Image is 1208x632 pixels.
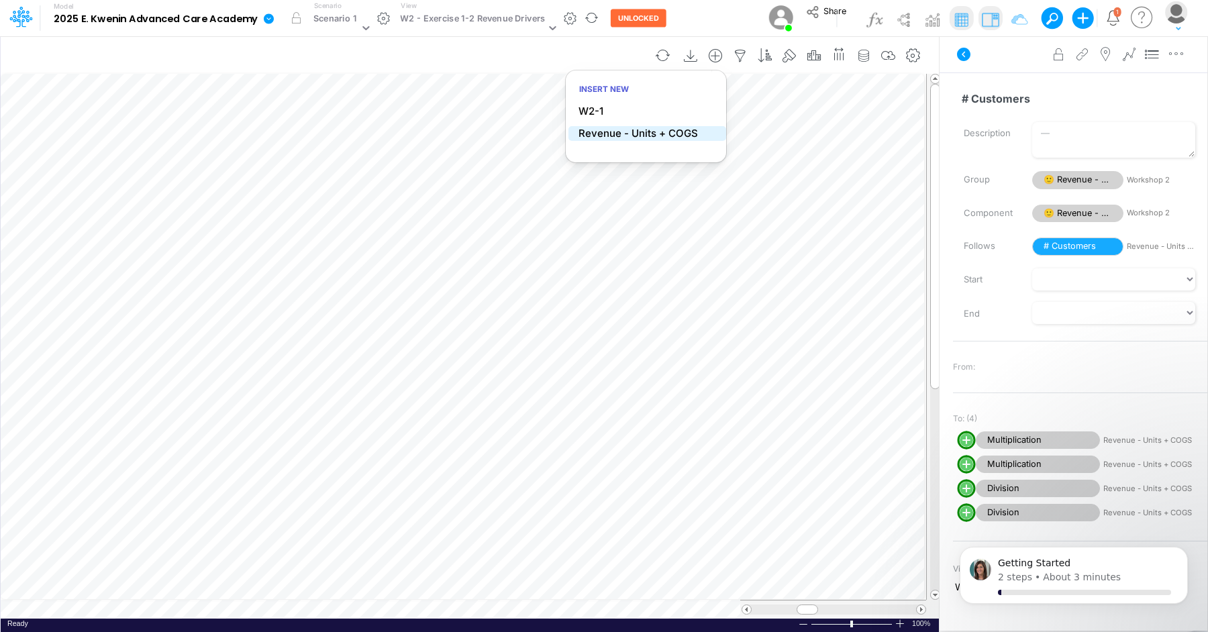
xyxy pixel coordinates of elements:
[7,619,28,629] div: In Ready mode
[566,78,726,101] h6: Insert new
[1127,241,1195,252] span: Revenue - Units + COGS
[811,619,895,629] div: Zoom
[953,413,977,425] span: To: (4)
[957,479,976,498] svg: circle with outer border
[1032,171,1123,189] span: 🙂 Revenue - Units + COGS
[823,5,846,15] span: Share
[940,531,1208,625] iframe: Intercom notifications message
[895,619,905,629] div: Zoom In
[954,268,1022,291] label: Start
[954,122,1022,145] label: Description
[578,104,603,119] p: W2-1
[954,202,1022,225] label: Component
[954,235,1022,258] label: Follows
[957,503,976,522] svg: circle with outer border
[401,1,416,11] label: View
[1032,205,1123,223] span: 🙂 Revenue - Units + COGS
[912,619,932,629] span: 100%
[954,303,1022,325] label: End
[1116,9,1119,15] div: 1 unread items
[1032,238,1123,256] span: # Customers
[7,619,28,627] span: Ready
[1105,10,1121,25] a: Notifications
[766,3,796,33] img: User Image Icon
[957,455,976,474] svg: circle with outer border
[953,86,1196,111] input: — Node name —
[976,456,1100,474] span: Multiplication
[313,12,356,28] div: Scenario 1
[976,504,1100,522] span: Division
[850,621,853,627] div: Zoom
[953,361,975,373] span: From:
[799,1,854,35] button: Share
[54,3,74,11] label: Model
[314,1,342,11] label: Scenario
[1127,207,1195,219] span: Workshop 2
[976,480,1100,498] span: Division
[611,9,666,28] button: UNLOCKED
[912,619,932,629] div: Zoom level
[957,431,976,450] svg: circle with outer border
[798,619,809,629] div: Zoom Out
[12,42,647,70] input: Type a title here
[1127,174,1195,186] span: Workshop 2
[976,431,1100,450] span: Multiplication
[54,13,258,25] b: 2025 E. Kwenin Advanced Care Academy
[954,168,1022,191] label: Group
[578,126,698,142] p: Revenue - Units + COGS
[400,12,545,28] div: W2 - Exercise 1-2 Revenue Drivers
